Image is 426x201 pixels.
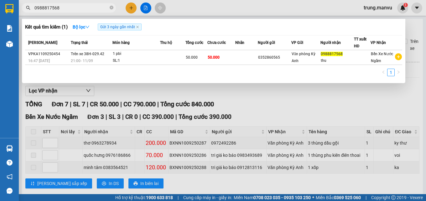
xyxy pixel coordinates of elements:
span: Thu hộ [160,40,172,45]
h3: Kết quả tìm kiếm ( 1 ) [25,24,68,30]
span: Văn phòng Kỳ Anh [292,52,316,63]
div: 1 pbi [113,50,160,57]
span: message [7,188,13,194]
span: 21:00 - 11/09 [71,59,93,63]
span: Bến Xe Nước Ngầm [371,52,393,63]
img: warehouse-icon [6,41,13,47]
div: thu [321,57,354,64]
span: [PERSON_NAME] [28,40,57,45]
span: plus-circle [395,53,402,60]
span: Trên xe 38H-029.42 [71,52,104,56]
span: VP Gửi [291,40,303,45]
span: Nhãn [235,40,244,45]
li: Next Page [395,69,402,76]
span: Trạng thái [71,40,88,45]
strong: Bộ lọc [73,24,90,29]
span: left [382,70,385,74]
span: 0988817568 [321,52,343,56]
button: right [395,69,402,76]
img: warehouse-icon [6,145,13,152]
button: Bộ lọcdown [68,22,95,32]
span: right [397,70,400,74]
span: close-circle [110,5,113,11]
span: question-circle [7,160,13,166]
button: left [380,69,387,76]
div: SL: 1 [113,57,160,64]
span: close [136,25,139,29]
img: solution-icon [6,25,13,32]
span: 16:47 [DATE] [28,59,50,63]
span: Chưa cước [207,40,226,45]
span: search [26,6,30,10]
a: 1 [387,69,394,76]
li: Previous Page [380,69,387,76]
span: Tổng cước [185,40,203,45]
span: VP Nhận [371,40,386,45]
span: Người nhận [320,40,341,45]
div: 0352860565 [258,54,291,61]
span: close-circle [110,6,113,9]
span: 50.000 [208,55,220,60]
span: Người gửi [258,40,275,45]
span: Gửi 3 ngày gần nhất [98,24,142,30]
span: down [85,25,90,29]
span: 50.000 [186,55,198,60]
span: TT xuất HĐ [354,37,366,48]
input: Tìm tên, số ĐT hoặc mã đơn [34,4,108,11]
span: notification [7,174,13,180]
img: logo-vxr [5,4,13,13]
div: VPKA1109250454 [28,51,69,57]
span: Món hàng [112,40,130,45]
